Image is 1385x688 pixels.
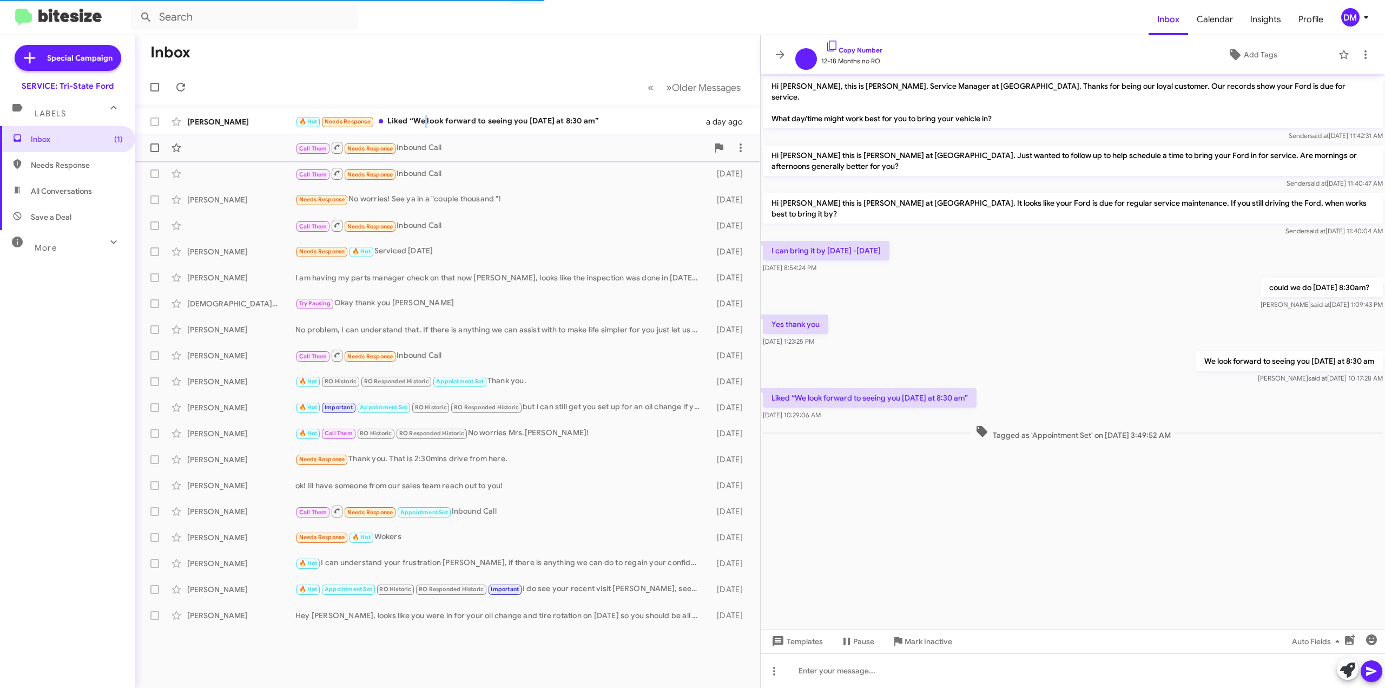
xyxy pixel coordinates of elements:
[1311,300,1330,309] span: said at
[299,171,327,178] span: Call Them
[187,558,295,569] div: [PERSON_NAME]
[832,632,883,651] button: Pause
[15,45,121,71] a: Special Campaign
[295,219,705,232] div: Inbound Call
[763,314,828,334] p: Yes thank you
[853,632,874,651] span: Pause
[1308,374,1327,382] span: said at
[763,146,1383,176] p: Hi [PERSON_NAME] this is [PERSON_NAME] at [GEOGRAPHIC_DATA]. Just wanted to follow up to help sch...
[1188,4,1242,35] a: Calendar
[705,454,751,465] div: [DATE]
[187,272,295,283] div: [PERSON_NAME]
[295,115,705,128] div: Liked “We look forward to seeing you [DATE] at 8:30 am”
[295,297,705,310] div: Okay thank you [PERSON_NAME]
[1332,8,1373,27] button: DM
[187,480,295,491] div: [PERSON_NAME]
[672,82,741,94] span: Older Messages
[705,584,751,595] div: [DATE]
[1308,179,1327,187] span: said at
[1292,632,1344,651] span: Auto Fields
[299,353,327,360] span: Call Them
[1244,45,1277,64] span: Add Tags
[299,560,318,567] span: 🔥 Hot
[763,241,889,260] p: I can bring it by [DATE] -[DATE]
[364,378,429,385] span: RO Responded Historic
[826,46,882,54] a: Copy Number
[763,388,977,408] p: Liked “We look forward to seeing you [DATE] at 8:30 am”
[769,632,823,651] span: Templates
[1242,4,1290,35] a: Insights
[1285,227,1383,235] span: Sender [DATE] 11:40:04 AM
[379,586,411,593] span: RO Historic
[883,632,961,651] button: Mark Inactive
[325,430,353,437] span: Call Them
[1290,4,1332,35] span: Profile
[299,118,318,125] span: 🔥 Hot
[705,350,751,361] div: [DATE]
[399,430,464,437] span: RO Responded Historic
[35,109,66,119] span: Labels
[1289,132,1383,140] span: Sender [DATE] 11:42:31 AM
[1307,227,1325,235] span: said at
[419,586,484,593] span: RO Responded Historic
[295,245,705,258] div: Serviced [DATE]
[299,430,318,437] span: 🔥 Hot
[150,44,190,61] h1: Inbox
[705,610,751,621] div: [DATE]
[187,350,295,361] div: [PERSON_NAME]
[187,376,295,387] div: [PERSON_NAME]
[1196,351,1383,371] p: We look forward to seeing you [DATE] at 8:30 am
[187,454,295,465] div: [PERSON_NAME]
[299,509,327,516] span: Call Them
[299,145,327,152] span: Call Them
[436,378,484,385] span: Appointment Set
[705,506,751,517] div: [DATE]
[295,141,708,154] div: Inbound Call
[299,223,327,230] span: Call Them
[295,480,705,491] div: ok! Ill have someone from our sales team reach out to you!
[187,610,295,621] div: [PERSON_NAME]
[295,375,705,388] div: Thank you.
[31,160,123,171] span: Needs Response
[659,76,747,99] button: Next
[705,480,751,491] div: [DATE]
[295,349,705,362] div: Inbound Call
[295,272,705,283] div: I am having my parts manager check on that now [PERSON_NAME], looks like the inspection was done ...
[648,81,654,94] span: «
[299,378,318,385] span: 🔥 Hot
[187,324,295,335] div: [PERSON_NAME]
[705,194,751,205] div: [DATE]
[705,558,751,569] div: [DATE]
[1170,45,1333,64] button: Add Tags
[352,534,371,541] span: 🔥 Hot
[22,81,114,91] div: SERVICE: Tri-State Ford
[187,402,295,413] div: [PERSON_NAME]
[705,116,751,127] div: a day ago
[299,300,331,307] span: Try Pausing
[705,220,751,231] div: [DATE]
[131,4,358,30] input: Search
[705,298,751,309] div: [DATE]
[705,376,751,387] div: [DATE]
[325,404,353,411] span: Important
[114,134,123,145] span: (1)
[325,378,357,385] span: RO Historic
[299,586,318,593] span: 🔥 Hot
[299,456,345,463] span: Needs Response
[35,243,57,253] span: More
[1149,4,1188,35] span: Inbox
[454,404,519,411] span: RO Responded Historic
[705,402,751,413] div: [DATE]
[347,353,393,360] span: Needs Response
[295,167,705,180] div: Inbound Call
[763,193,1383,224] p: Hi [PERSON_NAME] this is [PERSON_NAME] at [GEOGRAPHIC_DATA]. It looks like your Ford is due for r...
[295,193,705,206] div: No worries! See ya in a "couple thousand "!
[187,428,295,439] div: [PERSON_NAME]
[491,586,519,593] span: Important
[187,506,295,517] div: [PERSON_NAME]
[1261,278,1383,297] p: could we do [DATE] 8:30am?
[763,76,1383,128] p: Hi [PERSON_NAME], this is [PERSON_NAME], Service Manager at [GEOGRAPHIC_DATA]. Thanks for being o...
[400,509,448,516] span: Appointment Set
[705,246,751,257] div: [DATE]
